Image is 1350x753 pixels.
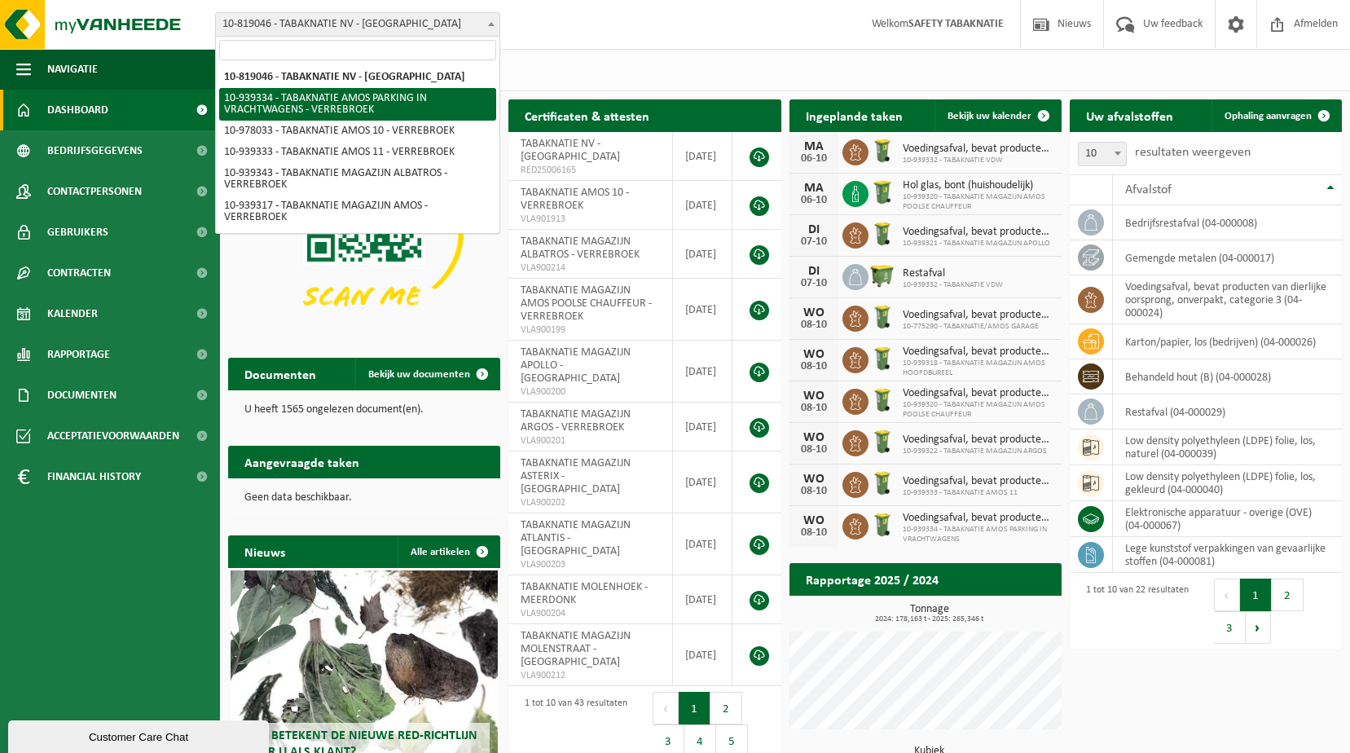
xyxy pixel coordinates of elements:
[521,408,631,434] span: TABAKNATIE MAGAZIJN ARGOS - VERREBROEK
[868,303,896,331] img: WB-0140-HPE-GN-50
[868,137,896,165] img: WB-0140-HPE-GN-50
[219,163,496,196] li: 10-939343 - TABAKNATIE MAGAZIJN ALBATROS - VERREBROEK
[47,171,142,212] span: Contactpersonen
[521,262,659,275] span: VLA900214
[673,451,733,513] td: [DATE]
[1113,394,1342,429] td: restafval (04-000029)
[903,488,1053,498] span: 10-939333 - TABAKNATIE AMOS 11
[710,692,742,724] button: 2
[219,142,496,163] li: 10-939333 - TABAKNATIE AMOS 11 - VERREBROEK
[521,284,652,323] span: TABAKNATIE MAGAZIJN AMOS POOLSE CHAUFFEUR - VERREBROEK
[1272,579,1304,611] button: 2
[948,111,1031,121] span: Bekijk uw kalender
[521,581,648,606] span: TABAKNATIE MOLENHOEK - MEERDONK
[1214,611,1246,644] button: 3
[521,607,659,620] span: VLA900204
[521,669,659,682] span: VLA900212
[798,182,830,195] div: MA
[1113,275,1342,324] td: voedingsafval, bevat producten van dierlijke oorsprong, onverpakt, categorie 3 (04-000024)
[47,212,108,253] span: Gebruikers
[868,262,896,289] img: WB-1100-HPE-GN-51
[798,195,830,206] div: 06-10
[219,121,496,142] li: 10-978033 - TABAKNATIE AMOS 10 - VERREBROEK
[521,630,631,668] span: TABAKNATIE MAGAZIJN MOLENSTRAAT - [GEOGRAPHIC_DATA]
[798,473,830,486] div: WO
[673,513,733,575] td: [DATE]
[903,525,1053,544] span: 10-939334 - TABAKNATIE AMOS PARKING IN VRACHTWAGENS
[940,595,1060,627] a: Bekijk rapportage
[903,400,1053,420] span: 10-939320 - TABAKNATIE MAGAZIJN AMOS POOLSE CHAUFFEUR
[1113,537,1342,573] td: lege kunststof verpakkingen van gevaarlijke stoffen (04-000081)
[903,322,1053,332] span: 10-775290 - TABAKNATIE/AMOS GARAGE
[228,446,376,478] h2: Aangevraagde taken
[355,358,499,390] a: Bekijk uw documenten
[798,278,830,289] div: 07-10
[521,385,659,399] span: VLA900200
[47,293,98,334] span: Kalender
[1113,501,1342,537] td: elektronische apparatuur - overige (OVE) (04-000067)
[903,143,1053,156] span: Voedingsafval, bevat producten van dierlijke oorsprong, onverpakt, categorie 3
[508,99,666,131] h2: Certificaten & attesten
[228,132,500,337] img: Download de VHEPlus App
[798,223,830,236] div: DI
[673,624,733,686] td: [DATE]
[903,226,1053,239] span: Voedingsafval, bevat producten van dierlijke oorsprong, onverpakt, categorie 3
[798,319,830,331] div: 08-10
[903,192,1053,212] span: 10-939320 - TABAKNATIE MAGAZIJN AMOS POOLSE CHAUFFEUR
[798,265,830,278] div: DI
[521,164,659,177] span: RED25006165
[789,563,955,595] h2: Rapportage 2025 / 2024
[798,390,830,403] div: WO
[219,67,496,88] li: 10-819046 - TABAKNATIE NV - [GEOGRAPHIC_DATA]
[868,469,896,497] img: WB-0140-HPE-GN-50
[215,12,500,37] span: 10-819046 - TABAKNATIE NV - ANTWERPEN
[673,341,733,403] td: [DATE]
[798,236,830,248] div: 07-10
[521,324,659,337] span: VLA900199
[244,404,484,416] p: U heeft 1565 ongelezen document(en).
[798,306,830,319] div: WO
[228,535,301,567] h2: Nieuws
[798,153,830,165] div: 06-10
[219,228,496,261] li: 10-939312 - TABAKNATIE MAGAZIJN AMOS 5 - VERREBROEK
[47,375,117,416] span: Documenten
[903,512,1053,525] span: Voedingsafval, bevat producten van dierlijke oorsprong, onverpakt, categorie 3
[47,90,108,130] span: Dashboard
[868,345,896,372] img: WB-0140-HPE-GN-50
[868,428,896,456] img: WB-0140-HPE-GN-50
[521,213,659,226] span: VLA901913
[653,692,679,724] button: Previous
[1113,324,1342,359] td: karton/papier, los (bedrijven) (04-000026)
[903,309,1053,322] span: Voedingsafval, bevat producten van dierlijke oorsprong, onverpakt, categorie 3
[1240,579,1272,611] button: 1
[798,348,830,361] div: WO
[1078,577,1189,645] div: 1 tot 10 van 22 resultaten
[1211,99,1340,132] a: Ophaling aanvragen
[521,457,631,495] span: TABAKNATIE MAGAZIJN ASTERIX - [GEOGRAPHIC_DATA]
[903,346,1053,359] span: Voedingsafval, bevat producten van dierlijke oorsprong, onverpakt, categorie 3
[47,456,141,497] span: Financial History
[798,361,830,372] div: 08-10
[521,519,631,557] span: TABAKNATIE MAGAZIJN ATLANTIS - [GEOGRAPHIC_DATA]
[934,99,1060,132] a: Bekijk uw kalender
[903,179,1053,192] span: Hol glas, bont (huishoudelijk)
[679,692,710,724] button: 1
[47,334,110,375] span: Rapportage
[868,511,896,539] img: WB-0140-HPE-GN-50
[868,386,896,414] img: WB-0140-HPE-GN-50
[673,230,733,279] td: [DATE]
[219,88,496,121] li: 10-939334 - TABAKNATIE AMOS PARKING IN VRACHTWAGENS - VERREBROEK
[398,535,499,568] a: Alle artikelen
[798,514,830,527] div: WO
[673,132,733,181] td: [DATE]
[868,220,896,248] img: WB-0140-HPE-GN-50
[1078,142,1127,166] span: 10
[903,280,1003,290] span: 10-939332 - TABAKNATIE VDW
[798,527,830,539] div: 08-10
[903,239,1053,249] span: 10-939321 - TABAKNATIE MAGAZIJN APOLLO
[903,359,1053,378] span: 10-939318 - TABAKNATIE MAGAZIJN AMOS HOOFDBUREEL
[1113,465,1342,501] td: low density polyethyleen (LDPE) folie, los, gekleurd (04-000040)
[903,434,1053,447] span: Voedingsafval, bevat producten van dierlijke oorsprong, onverpakt, categorie 3
[1079,143,1126,165] span: 10
[798,403,830,414] div: 08-10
